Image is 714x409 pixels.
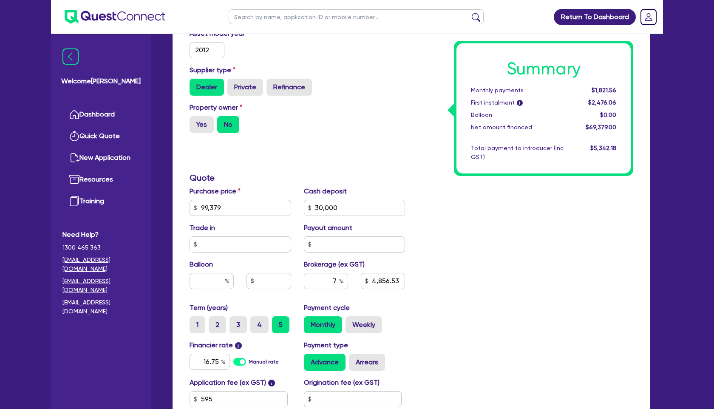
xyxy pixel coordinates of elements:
[346,316,382,333] label: Weekly
[62,256,139,273] a: [EMAIL_ADDRESS][DOMAIN_NAME]
[190,65,235,75] label: Supplier type
[190,102,242,113] label: Property owner
[471,59,616,79] h1: Summary
[349,354,385,371] label: Arrears
[190,186,241,196] label: Purchase price
[190,79,224,96] label: Dealer
[62,104,139,125] a: Dashboard
[190,173,405,183] h3: Quote
[190,340,242,350] label: Financier rate
[304,354,346,371] label: Advance
[62,277,139,295] a: [EMAIL_ADDRESS][DOMAIN_NAME]
[190,223,215,233] label: Trade in
[69,196,79,206] img: training
[65,10,165,24] img: quest-connect-logo-blue
[229,9,484,24] input: Search by name, application ID or mobile number...
[517,100,523,106] span: i
[637,6,660,28] a: Dropdown toggle
[62,169,139,190] a: Resources
[304,316,342,333] label: Monthly
[554,9,636,25] a: Return To Dashboard
[250,316,269,333] label: 4
[266,79,312,96] label: Refinance
[465,86,570,95] div: Monthly payments
[190,316,205,333] label: 1
[62,48,79,65] img: icon-menu-close
[62,147,139,169] a: New Application
[229,316,247,333] label: 3
[62,125,139,147] a: Quick Quote
[592,87,616,94] span: $1,821.56
[61,76,141,86] span: Welcome [PERSON_NAME]
[590,145,616,151] span: $5,342.18
[209,316,226,333] label: 2
[465,111,570,119] div: Balloon
[62,243,139,252] span: 1300 465 363
[69,131,79,141] img: quick-quote
[190,378,266,388] label: Application fee (ex GST)
[217,116,239,133] label: No
[190,303,228,313] label: Term (years)
[304,340,348,350] label: Payment type
[62,298,139,316] a: [EMAIL_ADDRESS][DOMAIN_NAME]
[190,259,213,270] label: Balloon
[304,186,347,196] label: Cash deposit
[190,116,214,133] label: Yes
[249,358,279,366] label: Manual rate
[304,223,352,233] label: Payout amount
[69,174,79,185] img: resources
[600,111,616,118] span: $0.00
[62,190,139,212] a: Training
[227,79,263,96] label: Private
[62,230,139,240] span: Need Help?
[304,259,365,270] label: Brokerage (ex GST)
[586,124,616,131] span: $69,379.00
[268,380,275,386] span: i
[69,153,79,163] img: new-application
[588,99,616,106] span: $2,476.06
[465,144,570,162] div: Total payment to introducer (inc GST)
[465,123,570,132] div: Net amount financed
[235,342,242,349] span: i
[304,378,380,388] label: Origination fee (ex GST)
[304,303,350,313] label: Payment cycle
[272,316,289,333] label: 5
[465,98,570,107] div: First instalment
